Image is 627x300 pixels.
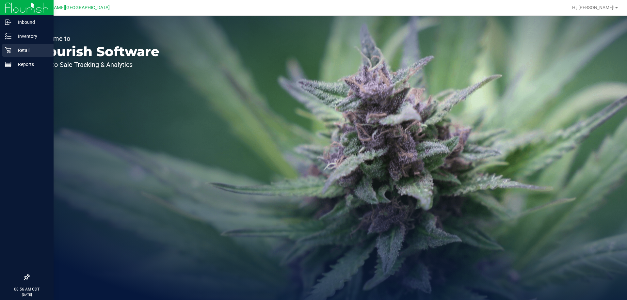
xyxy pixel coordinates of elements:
p: Retail [11,46,51,54]
p: Seed-to-Sale Tracking & Analytics [35,61,159,68]
p: Flourish Software [35,45,159,58]
p: [DATE] [3,292,51,297]
span: Hi, [PERSON_NAME]! [572,5,615,10]
span: Ft [PERSON_NAME][GEOGRAPHIC_DATA] [24,5,110,10]
inline-svg: Retail [5,47,11,54]
p: Inventory [11,32,51,40]
inline-svg: Inbound [5,19,11,25]
p: Inbound [11,18,51,26]
p: Welcome to [35,35,159,42]
inline-svg: Inventory [5,33,11,39]
inline-svg: Reports [5,61,11,68]
p: Reports [11,60,51,68]
p: 08:56 AM CDT [3,286,51,292]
